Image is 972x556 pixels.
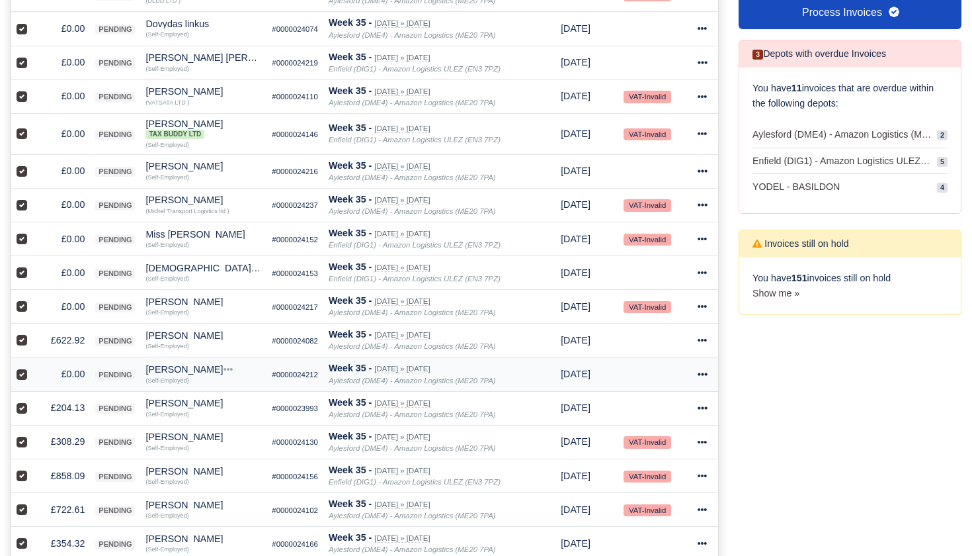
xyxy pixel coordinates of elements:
small: #0000024156 [272,473,318,481]
span: 14 hours from now [561,335,590,346]
small: VAT-Invalid [624,128,671,140]
div: Dovydas linkus [145,19,261,28]
small: (Self-Employed) [145,31,188,38]
td: £0.00 [38,222,90,255]
span: 14 hours from now [561,402,590,413]
small: VAT-Invalid [624,91,671,103]
i: Enfield (DIG1) - Amazon Logistics ULEZ (EN3 7PZ) [329,478,501,486]
div: [PERSON_NAME] [145,162,261,171]
strong: Week 35 - [329,431,372,441]
span: pending [95,404,135,414]
small: [DATE] » [DATE] [374,230,430,238]
div: [PERSON_NAME] [145,534,261,543]
small: (Self-Employed) [145,445,188,451]
div: Chat Widget [906,492,972,556]
span: pending [95,130,135,140]
i: Aylesford (DME4) - Amazon Logistics (ME20 7PA) [329,444,496,452]
i: Aylesford (DME4) - Amazon Logistics (ME20 7PA) [329,173,496,181]
span: 14 hours from now [561,234,590,244]
strong: Week 35 - [329,261,372,272]
span: 14 hours from now [561,471,590,481]
small: VAT-Invalid [624,199,671,211]
small: VAT-Invalid [624,301,671,313]
small: (Self-Employed) [145,66,188,72]
small: #0000024166 [272,540,318,548]
span: 14 hours from now [561,538,590,549]
small: [DATE] » [DATE] [374,263,430,272]
i: Aylesford (DME4) - Amazon Logistics (ME20 7PA) [329,207,496,215]
small: #0000024082 [272,337,318,345]
small: (Self-Employed) [145,479,188,485]
strong: Week 35 - [329,295,372,306]
a: Enfield (DIG1) - Amazon Logistics ULEZ (EN3 7PZ) 5 [752,148,948,175]
span: 4 [937,183,948,193]
span: pending [95,302,135,312]
div: You have invoices still on hold [739,257,961,314]
strong: 151 [791,273,807,283]
small: #0000023993 [272,404,318,412]
div: [PERSON_NAME] [145,467,261,476]
i: Enfield (DIG1) - Amazon Logistics ULEZ (EN3 7PZ) [329,65,501,73]
div: [PERSON_NAME] [145,365,261,374]
span: 14 hours from now [561,369,590,379]
small: #0000024074 [272,25,318,33]
i: Enfield (DIG1) - Amazon Logistics ULEZ (EN3 7PZ) [329,275,501,283]
div: [PERSON_NAME] [PERSON_NAME] [145,53,261,62]
span: pending [95,167,135,177]
i: Aylesford (DME4) - Amazon Logistics (ME20 7PA) [329,342,496,350]
span: pending [95,24,135,34]
td: £0.00 [38,12,90,46]
span: pending [95,336,135,346]
strong: 11 [791,83,802,93]
span: pending [95,58,135,68]
i: Aylesford (DME4) - Amazon Logistics (ME20 7PA) [329,308,496,316]
small: (Michel Transport Logistics ltd ) [145,208,229,214]
div: [PERSON_NAME] [145,500,261,510]
i: Aylesford (DME4) - Amazon Logistics (ME20 7PA) [329,31,496,39]
small: [DATE] » [DATE] [374,534,430,543]
small: #0000024153 [272,269,318,277]
a: Show me » [752,288,799,299]
strong: Week 35 - [329,194,372,205]
small: VAT-Invalid [624,471,671,483]
small: #0000024237 [272,201,318,209]
small: VAT-Invalid [624,234,671,246]
div: [PERSON_NAME] [145,195,261,205]
td: £0.00 [38,46,90,79]
small: [DATE] » [DATE] [374,331,430,340]
small: [DATE] » [DATE] [374,124,430,133]
td: £858.09 [38,459,90,492]
small: (Self-Employed) [145,411,188,418]
span: pending [95,269,135,279]
i: Enfield (DIG1) - Amazon Logistics ULEZ (EN3 7PZ) [329,136,501,144]
div: Miss [PERSON_NAME] [145,230,261,239]
strong: Week 35 - [329,329,372,340]
small: (Self-Employed) [145,142,188,148]
strong: Week 35 - [329,498,372,509]
strong: Week 35 - [329,532,372,543]
div: [PERSON_NAME] [145,432,261,441]
i: Aylesford (DME4) - Amazon Logistics (ME20 7PA) [329,99,496,107]
i: Aylesford (DME4) - Amazon Logistics (ME20 7PA) [329,545,496,553]
td: £0.00 [38,256,90,290]
strong: Week 35 - [329,160,372,171]
h6: Invoices still on hold [752,238,849,250]
span: Enfield (DIG1) - Amazon Logistics ULEZ (EN3 7PZ) [752,154,932,169]
strong: Week 35 - [329,465,372,475]
small: #0000024219 [272,59,318,67]
small: [DATE] » [DATE] [374,162,430,171]
small: (Self-Employed) [145,343,188,349]
span: pending [95,370,135,380]
small: [DATE] » [DATE] [374,297,430,306]
small: VAT-Invalid [624,504,671,516]
small: [DATE] » [DATE] [374,196,430,205]
small: (Self-Employed) [145,174,188,181]
span: Tax Buddy Ltd [145,130,204,139]
div: [DEMOGRAPHIC_DATA][PERSON_NAME] [145,263,261,273]
strong: Week 35 - [329,363,372,373]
